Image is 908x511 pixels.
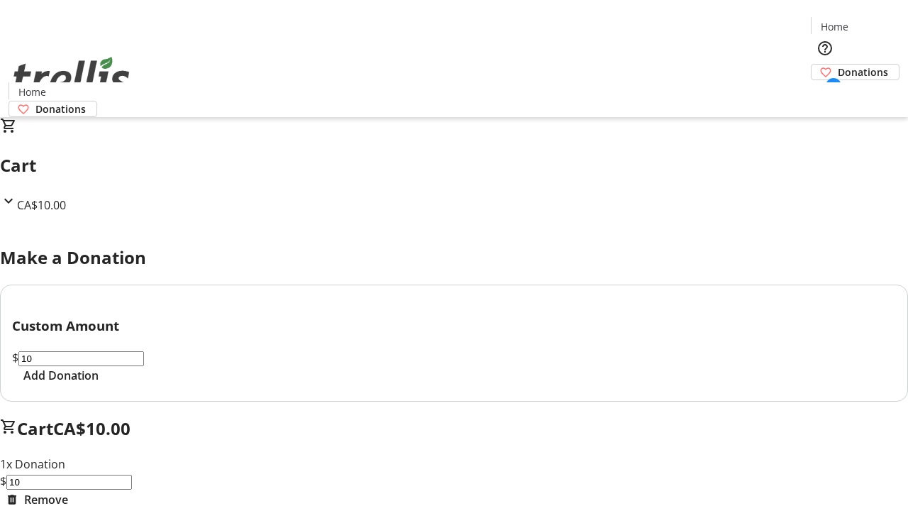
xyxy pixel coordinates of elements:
button: Cart [811,80,839,109]
span: Donations [838,65,888,79]
input: Donation Amount [18,351,144,366]
a: Home [812,19,857,34]
span: CA$10.00 [17,197,66,213]
a: Home [9,84,55,99]
span: Remove [24,491,68,508]
span: Home [18,84,46,99]
span: Home [821,19,848,34]
input: Donation Amount [6,475,132,490]
a: Donations [9,101,97,117]
h3: Custom Amount [12,316,896,336]
a: Donations [811,64,899,80]
button: Add Donation [12,367,110,384]
span: Add Donation [23,367,99,384]
button: Help [811,34,839,62]
span: $ [12,350,18,366]
span: CA$10.00 [53,417,131,440]
span: Donations [35,101,86,116]
img: Orient E2E Organization UZ4tP1Dm5l's Logo [9,41,135,112]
